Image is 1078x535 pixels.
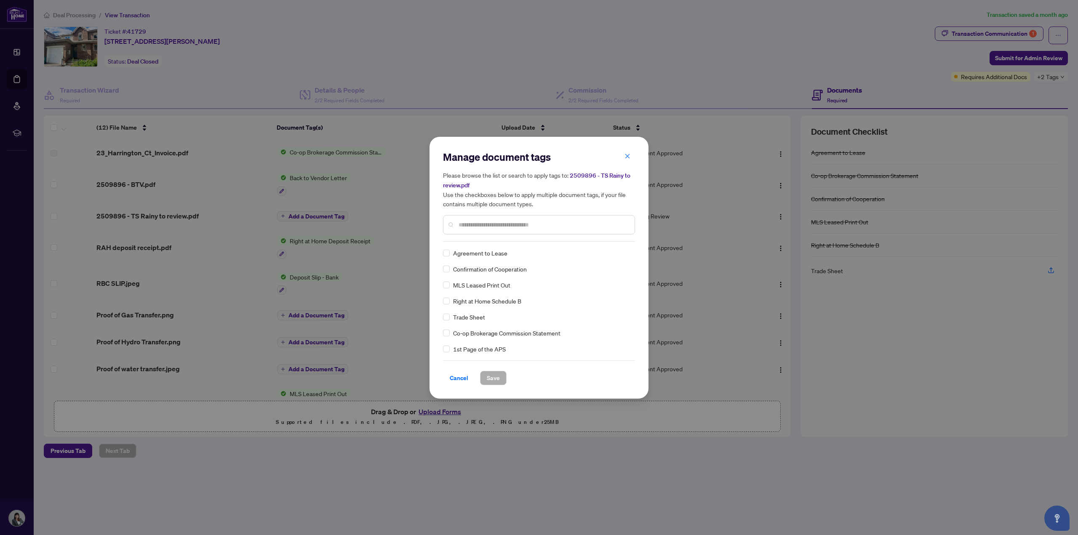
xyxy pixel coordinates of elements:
span: close [624,153,630,159]
h5: Please browse the list or search to apply tags to: Use the checkboxes below to apply multiple doc... [443,170,635,208]
button: Open asap [1044,506,1070,531]
span: 1st Page of the APS [453,344,506,354]
button: Save [480,371,507,385]
span: Trade Sheet [453,312,485,322]
span: Agreement to Lease [453,248,507,258]
button: Cancel [443,371,475,385]
span: Cancel [450,371,468,385]
span: Confirmation of Cooperation [453,264,527,274]
span: 2509896 - TS Rainy to review.pdf [443,172,630,189]
h2: Manage document tags [443,150,635,164]
span: MLS Leased Print Out [453,280,510,290]
span: Co-op Brokerage Commission Statement [453,328,560,338]
span: Right at Home Schedule B [453,296,521,306]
